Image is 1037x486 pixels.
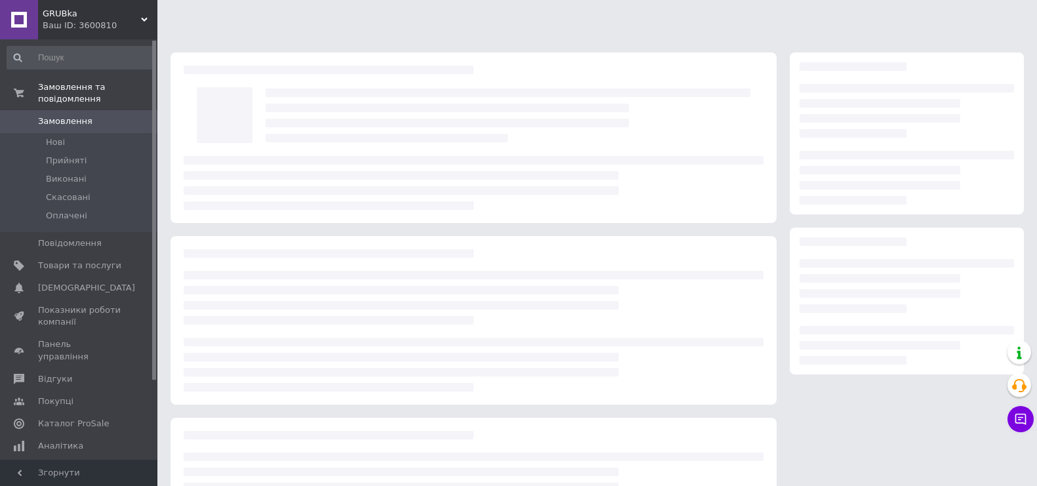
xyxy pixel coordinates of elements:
[38,260,121,272] span: Товари та послуги
[46,173,87,185] span: Виконані
[38,81,157,105] span: Замовлення та повідомлення
[46,192,91,203] span: Скасовані
[46,136,65,148] span: Нові
[43,20,157,31] div: Ваш ID: 3600810
[1007,406,1034,432] button: Чат з покупцем
[38,395,73,407] span: Покупці
[38,338,121,362] span: Панель управління
[38,373,72,385] span: Відгуки
[38,304,121,328] span: Показники роботи компанії
[46,210,87,222] span: Оплачені
[38,440,83,452] span: Аналітика
[38,115,92,127] span: Замовлення
[38,237,102,249] span: Повідомлення
[38,282,135,294] span: [DEMOGRAPHIC_DATA]
[7,46,154,70] input: Пошук
[38,418,109,430] span: Каталог ProSale
[43,8,141,20] span: GRUBka
[46,155,87,167] span: Прийняті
